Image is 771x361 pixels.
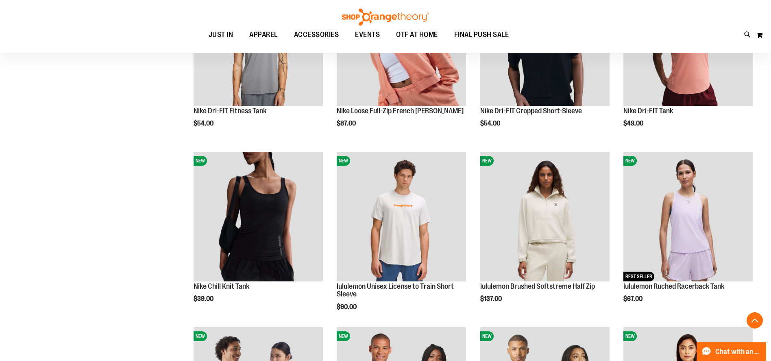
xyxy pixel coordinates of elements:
span: $39.00 [194,295,215,303]
a: Nike Dri-FIT Fitness Tank [194,107,266,115]
a: lululemon Brushed Softstreme Half Zip [480,282,595,290]
a: Nike Dri-FIT Tank [623,107,673,115]
span: NEW [194,331,207,341]
a: EVENTS [347,26,388,44]
span: NEW [337,331,350,341]
span: $87.00 [337,120,357,127]
img: lululemon Unisex License to Train Short Sleeve [337,152,466,281]
a: lululemon Unisex License to Train Short Sleeve [337,282,454,298]
img: lululemon Brushed Softstreme Half Zip [480,152,610,281]
img: lululemon Ruched Racerback Tank [623,152,753,281]
span: $49.00 [623,120,645,127]
a: APPAREL [241,26,286,44]
a: Nike Loose Full-Zip French [PERSON_NAME] [337,107,464,115]
span: NEW [480,331,494,341]
span: $54.00 [194,120,215,127]
img: Nike Chill Knit Tank [194,152,323,281]
span: NEW [337,156,350,166]
span: $67.00 [623,295,644,303]
span: ACCESSORIES [294,26,339,44]
a: ACCESSORIES [286,26,347,44]
a: Nike Chill Knit Tank [194,282,249,290]
div: product [476,148,614,323]
span: APPAREL [249,26,278,44]
span: $90.00 [337,303,358,311]
span: BEST SELLER [623,272,654,281]
a: FINAL PUSH SALE [446,26,517,44]
button: Chat with an Expert [697,342,767,361]
span: EVENTS [355,26,380,44]
div: product [619,148,757,323]
a: lululemon Unisex License to Train Short SleeveNEW [337,152,466,282]
a: lululemon Ruched Racerback Tank [623,282,724,290]
span: $137.00 [480,295,503,303]
span: NEW [623,156,637,166]
span: OTF AT HOME [396,26,438,44]
a: JUST IN [200,26,242,44]
span: NEW [194,156,207,166]
button: Back To Top [747,312,763,329]
a: OTF AT HOME [388,26,446,44]
span: JUST IN [209,26,233,44]
span: NEW [480,156,494,166]
a: lululemon Brushed Softstreme Half ZipNEW [480,152,610,282]
a: lululemon Ruched Racerback TankNEWBEST SELLER [623,152,753,282]
div: product [333,148,470,331]
span: $54.00 [480,120,501,127]
span: Chat with an Expert [715,348,761,356]
a: Nike Dri-FIT Cropped Short-Sleeve [480,107,582,115]
span: FINAL PUSH SALE [454,26,509,44]
div: product [189,148,327,323]
span: NEW [623,331,637,341]
img: Shop Orangetheory [341,9,430,26]
a: Nike Chill Knit TankNEW [194,152,323,282]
